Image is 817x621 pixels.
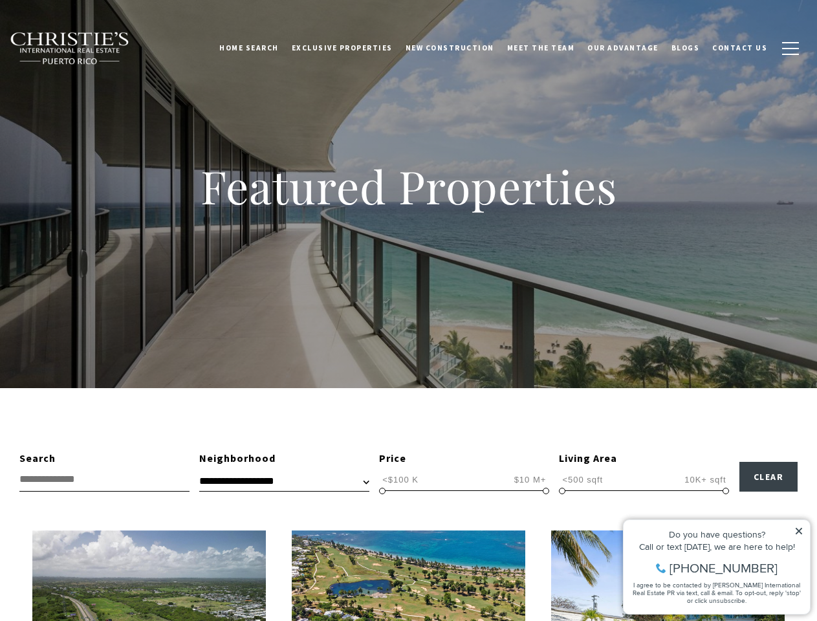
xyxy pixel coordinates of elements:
[379,450,549,467] div: Price
[681,474,729,486] span: 10K+ sqft
[587,43,659,52] span: Our Advantage
[399,32,501,64] a: New Construction
[14,41,187,50] div: Call or text [DATE], we are here to help!
[559,450,729,467] div: Living Area
[511,474,550,486] span: $10 M+
[774,30,807,67] button: button
[581,32,665,64] a: Our Advantage
[213,32,285,64] a: Home Search
[285,32,399,64] a: Exclusive Properties
[14,29,187,38] div: Do you have questions?
[406,43,494,52] span: New Construction
[292,43,393,52] span: Exclusive Properties
[16,80,184,104] span: I agree to be contacted by [PERSON_NAME] International Real Estate PR via text, call & email. To ...
[739,462,798,492] button: Clear
[53,61,161,74] span: [PHONE_NUMBER]
[19,450,190,467] div: Search
[712,43,767,52] span: Contact Us
[379,474,422,486] span: <$100 K
[665,32,706,64] a: Blogs
[501,32,582,64] a: Meet the Team
[10,32,130,65] img: Christie's International Real Estate black text logo
[671,43,700,52] span: Blogs
[559,474,606,486] span: <500 sqft
[118,158,700,215] h1: Featured Properties
[199,450,369,467] div: Neighborhood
